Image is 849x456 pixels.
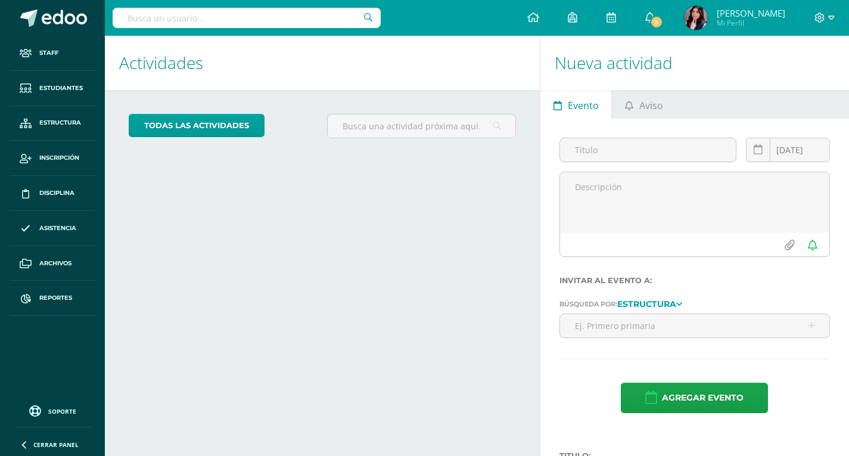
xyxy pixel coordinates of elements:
[10,211,95,246] a: Asistencia
[639,91,663,120] span: Aviso
[621,383,768,413] button: Agregar evento
[568,91,599,120] span: Evento
[39,293,72,303] span: Reportes
[747,138,829,162] input: Fecha de entrega
[39,153,79,163] span: Inscripción
[559,276,830,285] label: Invitar al evento a:
[33,441,79,449] span: Cerrar panel
[10,176,95,211] a: Disciplina
[560,138,736,162] input: Título
[39,83,83,93] span: Estudiantes
[617,299,682,308] a: Estructura
[717,7,785,19] span: [PERSON_NAME]
[328,114,515,138] input: Busca una actividad próxima aquí...
[10,71,95,106] a: Estudiantes
[555,36,835,90] h1: Nueva actividad
[10,281,95,316] a: Reportes
[10,141,95,176] a: Inscripción
[129,114,265,137] a: todas las Actividades
[717,18,785,28] span: Mi Perfil
[10,246,95,281] a: Archivos
[119,36,525,90] h1: Actividades
[662,383,744,412] span: Agregar evento
[560,314,829,337] input: Ej. Primero primaria
[39,188,74,198] span: Disciplina
[39,224,76,233] span: Asistencia
[684,6,708,30] img: 331a885a7a06450cabc094b6be9ba622.png
[559,300,617,308] span: Búsqueda por:
[39,259,71,268] span: Archivos
[10,106,95,141] a: Estructura
[612,90,676,119] a: Aviso
[10,36,95,71] a: Staff
[14,402,91,418] a: Soporte
[48,407,76,415] span: Soporte
[113,8,381,28] input: Busca un usuario...
[39,48,58,58] span: Staff
[617,299,676,309] strong: Estructura
[540,90,611,119] a: Evento
[650,15,663,29] span: 5
[39,118,81,128] span: Estructura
